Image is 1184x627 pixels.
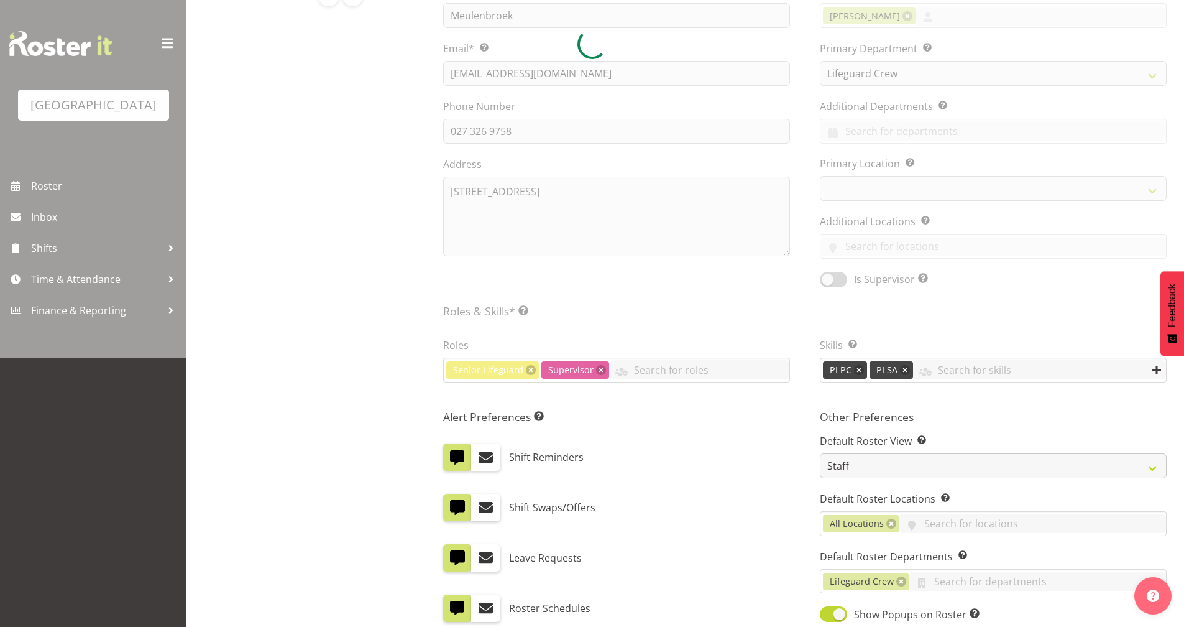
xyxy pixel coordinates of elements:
input: Search for skills [913,360,1166,379]
label: Shift Reminders [509,444,584,471]
span: Show Popups on Roster [847,607,980,622]
h5: Other Preferences [820,410,1167,424]
span: PLPC [830,363,851,377]
label: Default Roster Locations [820,491,1167,506]
span: All Locations [830,517,884,531]
label: Shift Swaps/Offers [509,494,595,521]
span: PLSA [876,363,897,377]
span: Lifeguard Crew [830,575,894,588]
label: Leave Requests [509,544,582,572]
input: Search for departments [909,572,1166,591]
label: Default Roster View [820,434,1167,448]
h5: Alert Preferences [443,410,790,424]
input: Search for locations [899,514,1166,533]
span: Feedback [1167,284,1178,327]
button: Feedback - Show survey [1160,271,1184,356]
span: Supervisor [548,363,594,377]
label: Default Roster Departments [820,549,1167,564]
label: Roster Schedules [509,595,590,622]
input: Search for roles [609,360,789,379]
img: help-xxl-2.png [1147,590,1159,602]
span: Senior Lifeguard [453,363,523,377]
